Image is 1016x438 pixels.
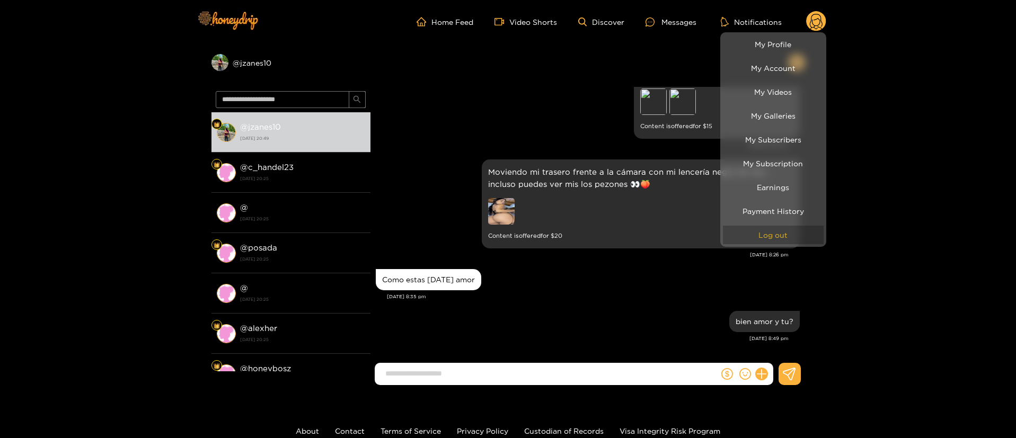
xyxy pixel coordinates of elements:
[723,83,824,101] a: My Videos
[723,35,824,53] a: My Profile
[723,226,824,244] button: Log out
[723,178,824,196] a: Earnings
[723,130,824,149] a: My Subscribers
[723,154,824,173] a: My Subscription
[723,59,824,77] a: My Account
[723,202,824,220] a: Payment History
[723,106,824,125] a: My Galleries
